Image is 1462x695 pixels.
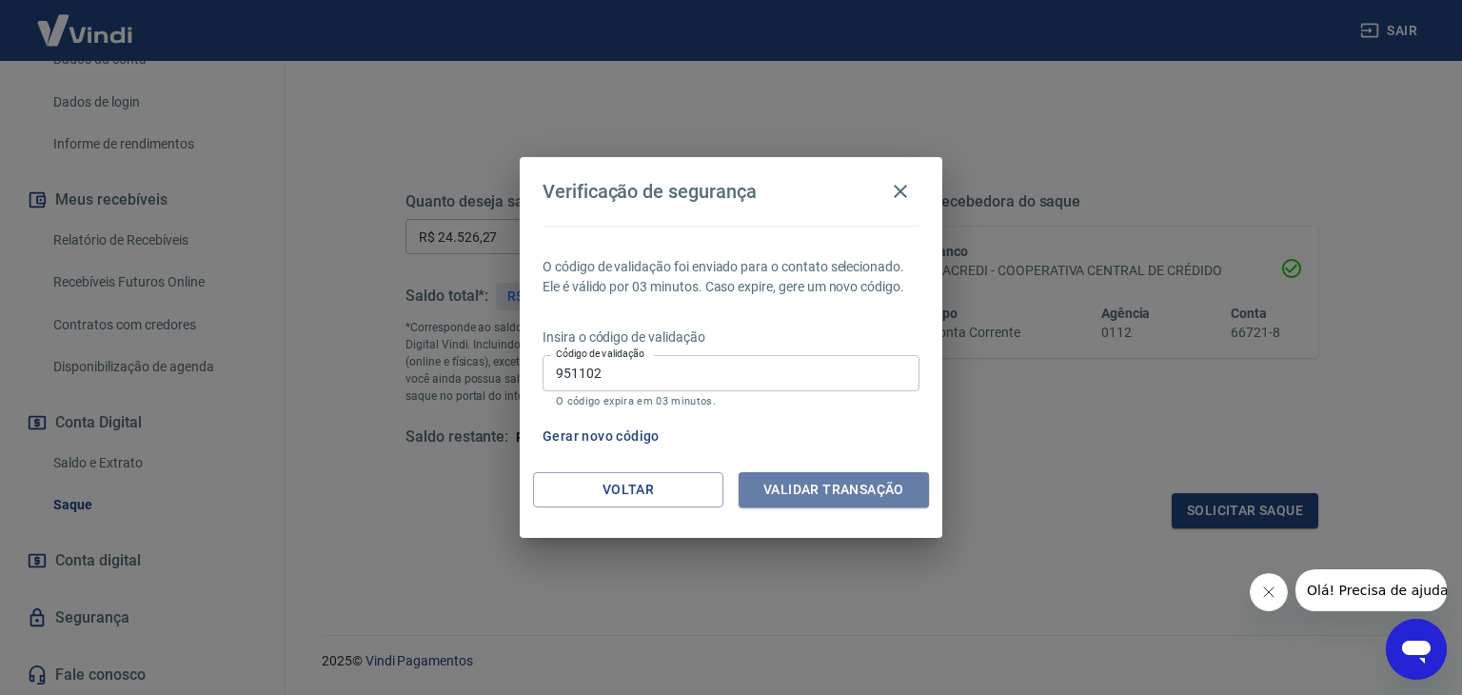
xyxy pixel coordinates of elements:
[11,13,160,29] span: Olá! Precisa de ajuda?
[556,395,906,407] p: O código expira em 03 minutos.
[556,347,644,361] label: Código de validação
[533,472,723,507] button: Voltar
[1250,573,1288,611] iframe: Fechar mensagem
[739,472,929,507] button: Validar transação
[543,328,919,347] p: Insira o código de validação
[1295,569,1447,611] iframe: Mensagem da empresa
[543,257,919,297] p: O código de validação foi enviado para o contato selecionado. Ele é válido por 03 minutos. Caso e...
[543,180,757,203] h4: Verificação de segurança
[1386,619,1447,680] iframe: Botão para abrir a janela de mensagens
[535,419,667,454] button: Gerar novo código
